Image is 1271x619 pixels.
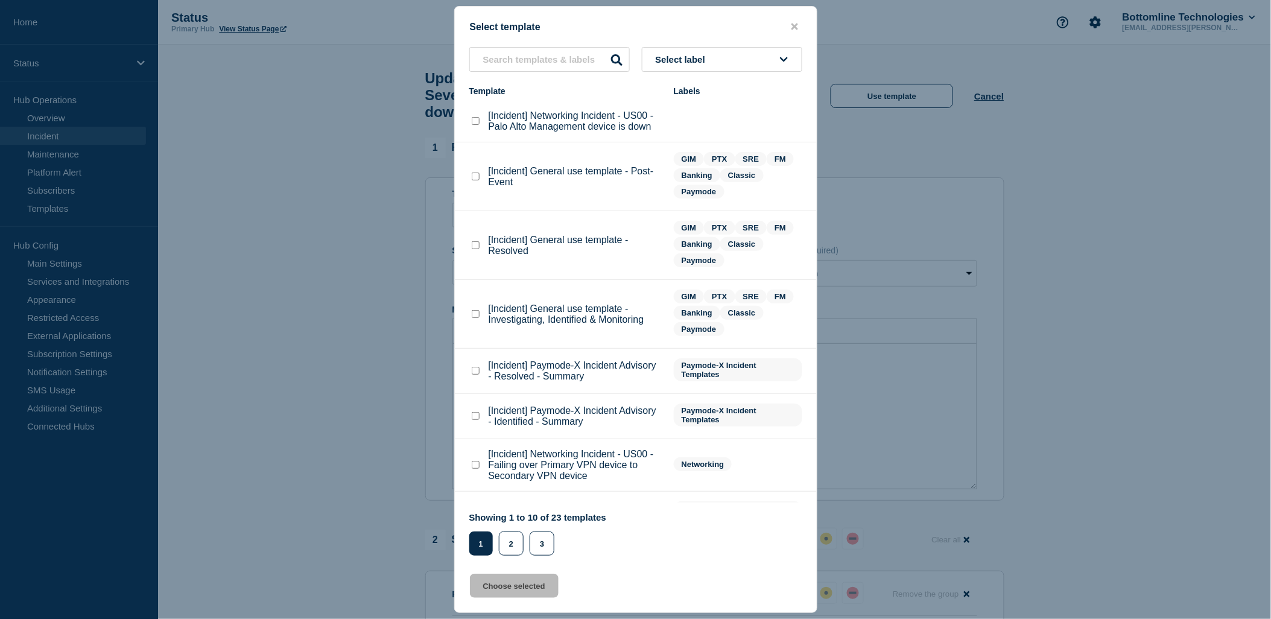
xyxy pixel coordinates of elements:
div: Template [469,86,662,96]
span: Banking [674,306,720,320]
span: GIM [674,152,705,166]
span: Banking [674,168,720,182]
p: [Incident] Networking Incident - US00 - Palo Alto Management device is down [489,110,662,132]
span: Paymode [674,253,724,267]
div: Select template [455,21,817,33]
button: Choose selected [470,574,559,598]
span: GIM [674,221,705,235]
span: Paymode [674,185,724,198]
input: [Incident] General use template - Resolved checkbox [472,241,480,249]
button: Select label [642,47,802,72]
button: 1 [469,532,493,556]
span: FM [767,221,794,235]
p: Showing 1 to 10 of 23 templates [469,512,607,522]
span: SRE [735,290,767,303]
input: [Incident] Paymode-X Incident Advisory - Identified - Summary checkbox [472,412,480,420]
span: Classic [720,306,764,320]
span: Select label [656,54,711,65]
div: Labels [674,86,802,96]
button: 3 [530,532,554,556]
span: SRE [735,221,767,235]
span: Classic [720,237,764,251]
span: PTX [704,290,735,303]
span: Networking [674,457,732,471]
input: [Incident] General use template - Post-Event checkbox [472,173,480,180]
span: Classic [720,168,764,182]
span: SRE [735,152,767,166]
input: Search templates & labels [469,47,630,72]
span: Paymode [674,322,724,336]
p: [Incident] General use template - Resolved [489,235,662,256]
input: [Incident] Networking Incident - US00 - Palo Alto Management device is down checkbox [472,117,480,125]
span: Paymode-X Incident Templates [674,404,802,427]
p: [Incident] Paymode-X Incident Advisory - Resolved - Summary [489,360,662,382]
button: close button [788,21,802,33]
span: GIM [674,290,705,303]
input: [Incident] Networking Incident - US00 - Failing over Primary VPN device to Secondary VPN device c... [472,461,480,469]
input: [Incident] General use template - Investigating, Identified & Monitoring checkbox [472,310,480,318]
span: FM [767,290,794,303]
p: [Incident] General use template - Post-Event [489,166,662,188]
span: Paymode-X Incident Templates [674,358,802,381]
span: Banking [674,237,720,251]
span: PTX [704,152,735,166]
button: 2 [499,532,524,556]
input: [Incident] Paymode-X Incident Advisory - Resolved - Summary checkbox [472,367,480,375]
p: [Incident] Paymode-X Incident Advisory - Identified - Summary [489,405,662,427]
span: FM [767,152,794,166]
p: [Incident] Networking Incident - US00 - Failing over Primary VPN device to Secondary VPN device [489,449,662,481]
p: [Incident] General use template - Investigating, Identified & Monitoring [489,303,662,325]
span: NACP PCM Emergency Notification [674,501,802,524]
span: PTX [704,221,735,235]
